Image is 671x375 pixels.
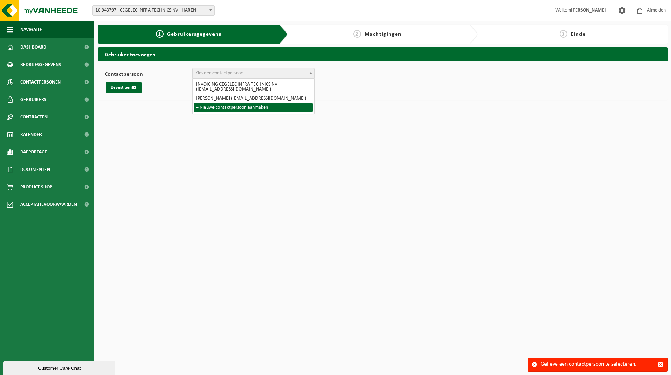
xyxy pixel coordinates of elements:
[20,196,77,213] span: Acceptatievoorwaarden
[194,80,313,94] li: INVOICING CEGELEC INFRA TECHNICS NV ([EMAIL_ADDRESS][DOMAIN_NAME])
[541,358,654,371] div: Gelieve een contactpersoon te selecteren.
[20,178,52,196] span: Product Shop
[92,5,215,16] span: 10-943797 - CEGELEC INFRA TECHNICS NV - HAREN
[20,38,46,56] span: Dashboard
[167,31,221,37] span: Gebruikersgegevens
[571,31,586,37] span: Einde
[353,30,361,38] span: 2
[195,71,243,76] span: Kies een contactpersoon
[98,47,668,61] h2: Gebruiker toevoegen
[20,91,46,108] span: Gebruikers
[20,143,47,161] span: Rapportage
[194,103,313,112] li: + Nieuwe contactpersoon aanmaken
[194,94,313,103] li: [PERSON_NAME] ([EMAIL_ADDRESS][DOMAIN_NAME])
[105,72,192,79] label: Contactpersoon
[20,126,42,143] span: Kalender
[106,82,142,93] button: Bevestigen
[571,8,606,13] strong: [PERSON_NAME]
[93,6,214,15] span: 10-943797 - CEGELEC INFRA TECHNICS NV - HAREN
[156,30,164,38] span: 1
[20,73,61,91] span: Contactpersonen
[20,108,48,126] span: Contracten
[365,31,402,37] span: Machtigingen
[3,360,117,375] iframe: chat widget
[20,56,61,73] span: Bedrijfsgegevens
[20,21,42,38] span: Navigatie
[20,161,50,178] span: Documenten
[560,30,567,38] span: 3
